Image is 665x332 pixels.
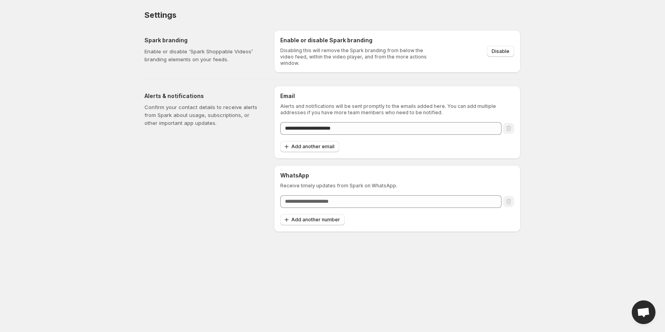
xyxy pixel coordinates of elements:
button: Disable [487,46,514,57]
h6: Enable or disable Spark branding [280,36,432,44]
h5: Alerts & notifications [144,92,261,100]
h6: WhatsApp [280,172,514,179]
span: Disable [492,48,509,55]
p: Alerts and notifications will be sent promptly to the emails added here. You can add multiple add... [280,103,514,116]
button: Add another number [280,214,345,225]
p: Receive timely updates from Spark on WhatsApp. [280,183,514,189]
span: Add another number [291,217,340,223]
button: Add another email [280,141,339,152]
h6: Email [280,92,514,100]
p: Disabling this will remove the Spark branding from below the video feed, within the video player,... [280,47,432,66]
p: Enable or disable ‘Spark Shoppable Videos’ branding elements on your feeds. [144,47,261,63]
div: Open chat [632,300,655,324]
span: Settings [144,10,176,20]
p: Confirm your contact details to receive alerts from Spark about usage, subscriptions, or other im... [144,103,261,127]
h5: Spark branding [144,36,261,44]
span: Add another email [291,143,334,150]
